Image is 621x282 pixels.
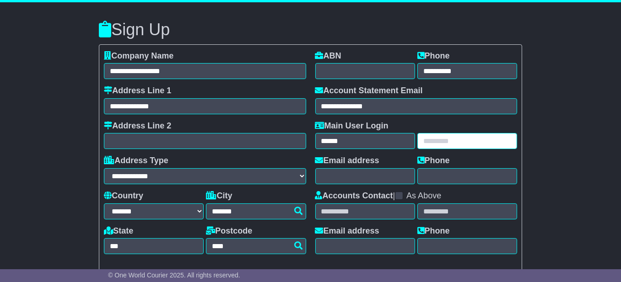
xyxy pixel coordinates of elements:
[315,156,379,166] label: Email address
[104,121,171,131] label: Address Line 2
[315,51,341,61] label: ABN
[315,191,517,203] div: |
[99,21,522,39] h3: Sign Up
[104,226,133,236] label: State
[406,191,441,201] label: As Above
[417,51,450,61] label: Phone
[206,226,252,236] label: Postcode
[417,156,450,166] label: Phone
[104,191,143,201] label: Country
[104,51,173,61] label: Company Name
[315,191,393,201] label: Accounts Contact
[206,191,232,201] label: City
[315,226,379,236] label: Email address
[108,271,240,279] span: © One World Courier 2025. All rights reserved.
[315,86,423,96] label: Account Statement Email
[315,121,389,131] label: Main User Login
[417,226,450,236] label: Phone
[104,86,171,96] label: Address Line 1
[104,156,168,166] label: Address Type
